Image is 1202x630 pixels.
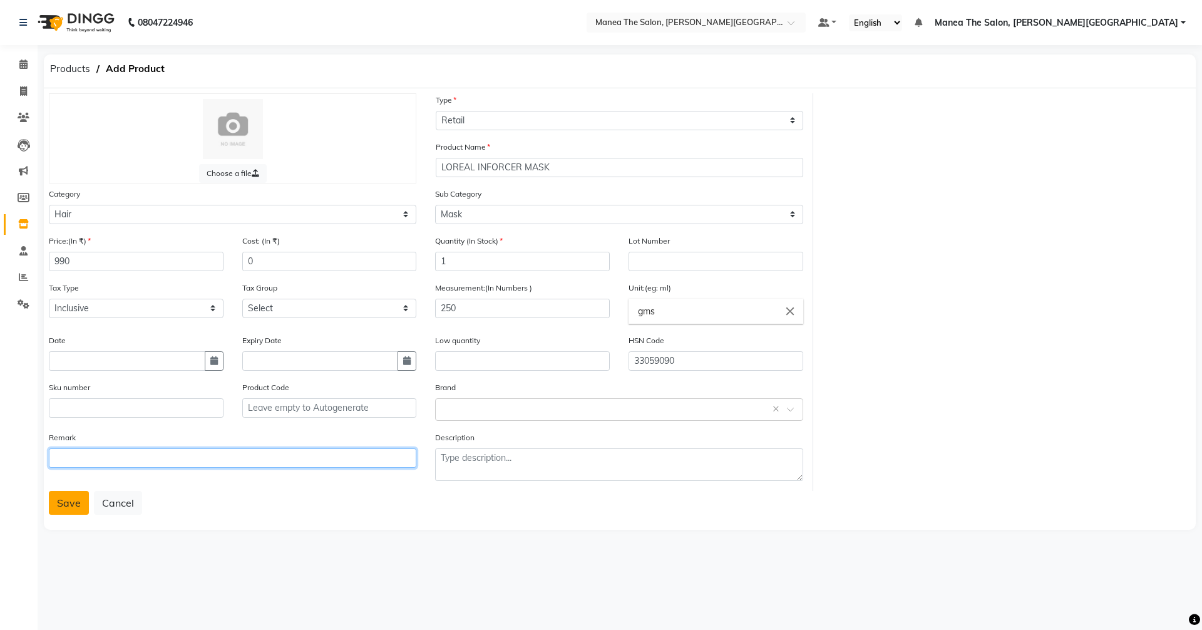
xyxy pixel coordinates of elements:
label: Date [49,335,66,346]
label: Brand [435,382,456,393]
label: Quantity (In Stock) [435,235,503,247]
label: Remark [49,432,76,443]
label: Measurement:(In Numbers ) [435,282,532,294]
input: Leave empty to Autogenerate [242,398,417,418]
label: Type [436,95,456,106]
label: Choose a file [199,164,267,183]
img: Cinque Terre [203,99,263,159]
span: Manea The Salon, [PERSON_NAME][GEOGRAPHIC_DATA] [935,16,1178,29]
button: Save [49,491,89,515]
i: Close [783,304,797,318]
label: Sku number [49,382,90,393]
label: Sub Category [435,188,481,200]
label: Cost: (In ₹) [242,235,280,247]
label: HSN Code [629,335,664,346]
label: Low quantity [435,335,480,346]
span: Clear all [773,403,783,416]
span: Add Product [100,58,171,80]
label: Unit:(eg: ml) [629,282,671,294]
img: logo [32,5,118,40]
label: Lot Number [629,235,670,247]
label: Product Code [242,382,289,393]
label: Product Name [436,142,490,153]
label: Category [49,188,80,200]
label: Description [435,432,475,443]
label: Expiry Date [242,335,282,346]
label: Tax Type [49,282,79,294]
span: Products [44,58,96,80]
button: Cancel [94,491,142,515]
label: Tax Group [242,282,277,294]
b: 08047224946 [138,5,193,40]
label: Price:(In ₹) [49,235,91,247]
